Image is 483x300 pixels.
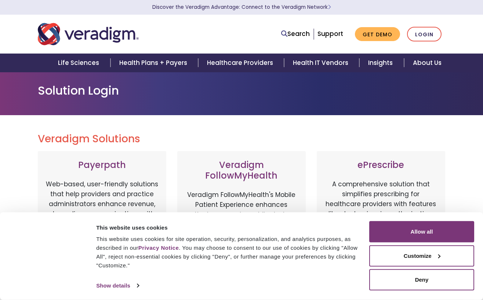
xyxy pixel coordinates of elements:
[369,245,474,266] button: Customize
[96,235,361,270] div: This website uses cookies for site operation, security, personalization, and analytics purposes, ...
[138,245,179,251] a: Privacy Notice
[185,160,298,181] h3: Veradigm FollowMyHealth
[281,29,310,39] a: Search
[355,27,400,41] a: Get Demo
[49,54,110,72] a: Life Sciences
[45,179,159,277] p: Web-based, user-friendly solutions that help providers and practice administrators enhance revenu...
[328,4,331,11] span: Learn More
[284,54,359,72] a: Health IT Vendors
[324,179,438,277] p: A comprehensive solution that simplifies prescribing for healthcare providers with features like ...
[110,54,198,72] a: Health Plans + Payers
[407,27,442,42] a: Login
[369,269,474,290] button: Deny
[317,29,343,38] a: Support
[45,160,159,171] h3: Payerpath
[96,280,139,291] a: Show details
[404,54,450,72] a: About Us
[152,4,331,11] a: Discover the Veradigm Advantage: Connect to the Veradigm NetworkLearn More
[38,84,445,98] h1: Solution Login
[38,133,445,145] h2: Veradigm Solutions
[96,223,361,232] div: This website uses cookies
[185,190,298,270] p: Veradigm FollowMyHealth's Mobile Patient Experience enhances patient access via mobile devices, o...
[359,54,404,72] a: Insights
[324,160,438,171] h3: ePrescribe
[38,22,139,46] img: Veradigm logo
[369,221,474,242] button: Allow all
[198,54,284,72] a: Healthcare Providers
